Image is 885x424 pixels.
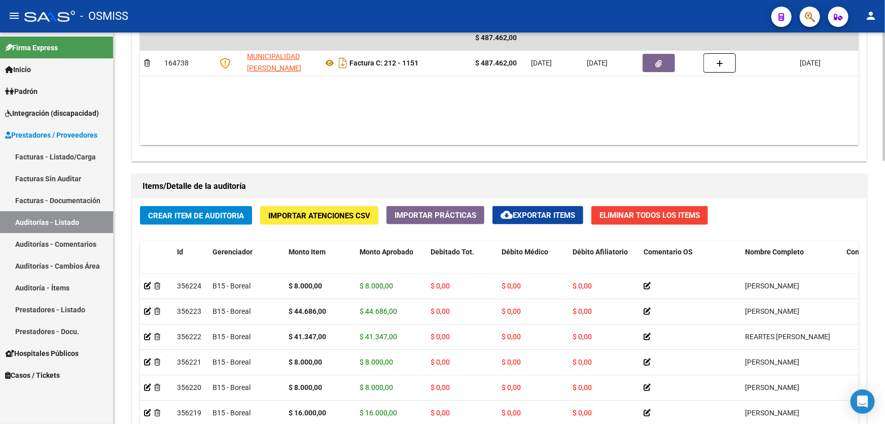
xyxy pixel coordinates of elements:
[360,282,393,290] span: $ 8.000,00
[475,34,517,42] span: $ 487.462,00
[289,409,326,417] strong: $ 16.000,00
[360,307,397,315] span: $ 44.686,00
[573,409,592,417] span: $ 0,00
[644,248,693,256] span: Comentario OS
[431,383,450,392] span: $ 0,00
[745,248,804,256] span: Nombre Completo
[431,333,450,341] span: $ 0,00
[268,211,370,220] span: Importar Atenciones CSV
[360,333,397,341] span: $ 41.347,00
[143,178,856,194] h1: Items/Detalle de la auditoría
[177,358,201,366] span: 356221
[177,409,201,417] span: 356219
[501,209,513,221] mat-icon: cloud_download
[431,358,450,366] span: $ 0,00
[640,241,741,286] datatable-header-cell: Comentario OS
[349,59,418,67] strong: Factura C: 212 - 1151
[148,211,244,220] span: Crear Item de Auditoria
[213,383,251,392] span: B15 - Boreal
[289,282,322,290] strong: $ 8.000,00
[177,307,201,315] span: 356223
[80,5,128,27] span: - OSMISS
[569,241,640,286] datatable-header-cell: Débito Afiliatorio
[208,241,285,286] datatable-header-cell: Gerenciador
[213,248,253,256] span: Gerenciador
[5,64,31,75] span: Inicio
[573,282,592,290] span: $ 0,00
[745,358,799,366] span: [PERSON_NAME]
[475,59,517,67] strong: $ 487.462,00
[502,248,548,256] span: Débito Médico
[5,370,60,381] span: Casos / Tickets
[360,248,413,256] span: Monto Aprobado
[289,358,322,366] strong: $ 8.000,00
[285,241,356,286] datatable-header-cell: Monto Item
[213,307,251,315] span: B15 - Boreal
[213,333,251,341] span: B15 - Boreal
[431,248,474,256] span: Debitado Tot.
[177,248,183,256] span: Id
[865,10,877,22] mat-icon: person
[502,333,521,341] span: $ 0,00
[502,307,521,315] span: $ 0,00
[587,59,608,67] span: [DATE]
[395,211,476,220] span: Importar Prácticas
[573,333,592,341] span: $ 0,00
[531,59,552,67] span: [DATE]
[573,358,592,366] span: $ 0,00
[573,383,592,392] span: $ 0,00
[289,307,326,315] strong: $ 44.686,00
[591,206,708,225] button: Eliminar Todos los Items
[745,409,799,417] span: [PERSON_NAME]
[213,282,251,290] span: B15 - Boreal
[289,248,326,256] span: Monto Item
[289,383,322,392] strong: $ 8.000,00
[5,348,79,359] span: Hospitales Públicos
[8,10,20,22] mat-icon: menu
[360,383,393,392] span: $ 8.000,00
[336,55,349,71] i: Descargar documento
[360,358,393,366] span: $ 8.000,00
[247,52,315,84] span: MUNICIPALIDAD [PERSON_NAME][GEOGRAPHIC_DATA]
[502,282,521,290] span: $ 0,00
[501,211,575,220] span: Exportar Items
[492,206,583,224] button: Exportar Items
[427,241,498,286] datatable-header-cell: Debitado Tot.
[502,383,521,392] span: $ 0,00
[745,282,799,290] span: [PERSON_NAME]
[741,241,842,286] datatable-header-cell: Nombre Completo
[851,389,875,414] div: Open Intercom Messenger
[599,211,700,220] span: Eliminar Todos los Items
[177,383,201,392] span: 356220
[360,409,397,417] span: $ 16.000,00
[498,241,569,286] datatable-header-cell: Débito Médico
[5,108,99,119] span: Integración (discapacidad)
[5,86,38,97] span: Padrón
[573,307,592,315] span: $ 0,00
[260,206,378,225] button: Importar Atenciones CSV
[140,206,252,225] button: Crear Item de Auditoria
[431,409,450,417] span: $ 0,00
[164,59,189,67] span: 164738
[800,59,821,67] span: [DATE]
[5,129,97,141] span: Prestadores / Proveedores
[745,307,799,315] span: [PERSON_NAME]
[213,358,251,366] span: B15 - Boreal
[5,42,58,53] span: Firma Express
[177,333,201,341] span: 356222
[745,383,799,392] span: [PERSON_NAME]
[386,206,484,224] button: Importar Prácticas
[173,241,208,286] datatable-header-cell: Id
[502,409,521,417] span: $ 0,00
[177,282,201,290] span: 356224
[356,241,427,286] datatable-header-cell: Monto Aprobado
[745,333,830,341] span: REARTES [PERSON_NAME]
[289,333,326,341] strong: $ 41.347,00
[213,409,251,417] span: B15 - Boreal
[573,248,628,256] span: Débito Afiliatorio
[431,282,450,290] span: $ 0,00
[431,307,450,315] span: $ 0,00
[502,358,521,366] span: $ 0,00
